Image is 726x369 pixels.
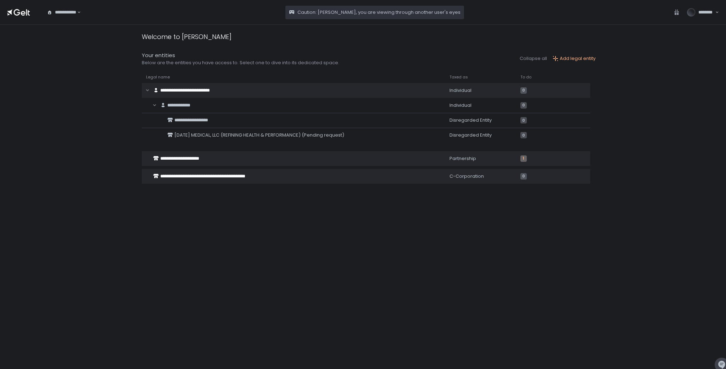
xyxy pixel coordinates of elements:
button: Collapse all [520,55,547,62]
span: 0 [520,132,527,138]
span: 1 [520,155,527,162]
div: Search for option [43,5,81,20]
span: Legal name [146,75,170,80]
div: Your entities [142,51,339,60]
span: 0 [520,87,527,94]
div: Partnership [449,155,512,162]
div: C-Corporation [449,173,512,180]
div: Welcome to [PERSON_NAME] [142,32,231,42]
span: To do [520,75,531,80]
div: Individual [449,87,512,94]
span: 0 [520,117,527,123]
div: Disregarded Entity [449,117,512,123]
span: Taxed as [449,75,468,80]
span: [DATE] MEDICAL, LLC (REFINING HEALTH & PERFORMANCE) (Pending request) [174,132,344,138]
span: 0 [520,173,527,180]
span: Caution: [PERSON_NAME], you are viewing through another user's eyes [297,9,460,16]
span: 0 [520,102,527,109]
div: Individual [449,102,512,109]
div: Disregarded Entity [449,132,512,138]
input: Search for option [76,9,77,16]
button: Add legal entity [553,55,596,62]
div: Below are the entities you have access to. Select one to dive into its dedicated space. [142,60,339,66]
